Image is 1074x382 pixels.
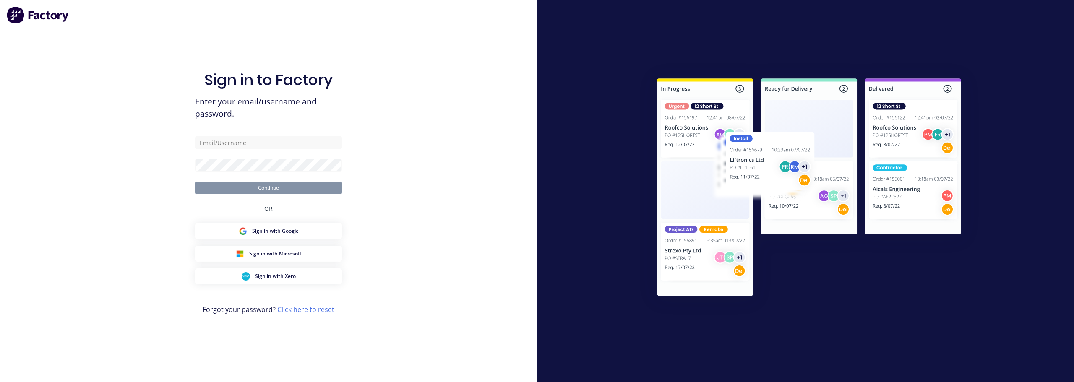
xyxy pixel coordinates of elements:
span: Sign in with Google [252,227,299,235]
span: Sign in with Microsoft [249,250,302,257]
span: Forgot your password? [203,304,334,314]
img: Factory [7,7,70,23]
img: Sign in [639,62,980,316]
a: Click here to reset [277,305,334,314]
span: Enter your email/username and password. [195,96,342,120]
h1: Sign in to Factory [204,71,333,89]
img: Xero Sign in [242,272,250,281]
img: Microsoft Sign in [236,249,244,258]
input: Email/Username [195,136,342,149]
div: OR [264,194,273,223]
button: Continue [195,182,342,194]
img: Google Sign in [239,227,247,235]
button: Microsoft Sign inSign in with Microsoft [195,246,342,262]
span: Sign in with Xero [255,273,296,280]
button: Google Sign inSign in with Google [195,223,342,239]
button: Xero Sign inSign in with Xero [195,268,342,284]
